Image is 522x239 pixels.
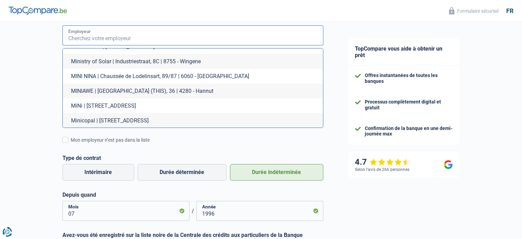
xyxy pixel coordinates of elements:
[63,84,323,98] li: MINIAWE | [GEOGRAPHIC_DATA] (THIS), 36 | 4280 - Hannut
[62,164,134,181] label: Intérimaire
[230,164,323,181] label: Durée indéterminée
[365,126,453,137] div: Confirmation de la banque en une demi-journée max
[138,164,227,181] label: Durée déterminée
[63,54,323,69] li: Ministry of Solar | Industriestraat, 8C | 8755 - Wingene
[445,5,503,17] button: Formulaire sécurisé
[355,167,409,172] div: Selon l’avis de 266 personnes
[365,73,453,84] div: Offres instantanées de toutes les banques
[62,25,323,45] input: Cherchez votre employeur
[62,155,323,161] label: Type de contrat
[506,7,513,15] div: fr
[62,201,189,221] input: MM
[365,99,453,111] div: Processus complètement digital et gratuit
[71,137,323,144] div: Mon employeur n’est pas dans la liste
[355,157,410,167] div: 4.7
[63,69,323,84] li: MINI NINA | Chaussée de Lodelinsart, 89/87 | 6060 - [GEOGRAPHIC_DATA]
[62,192,323,198] label: Depuis quand
[348,39,460,66] div: TopCompare vous aide à obtenir un prêt
[196,201,323,221] input: AAAA
[63,98,323,113] li: MiNi | [STREET_ADDRESS]
[189,208,196,214] span: /
[9,7,67,15] img: TopCompare Logo
[63,113,323,128] li: Minicopal | [STREET_ADDRESS]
